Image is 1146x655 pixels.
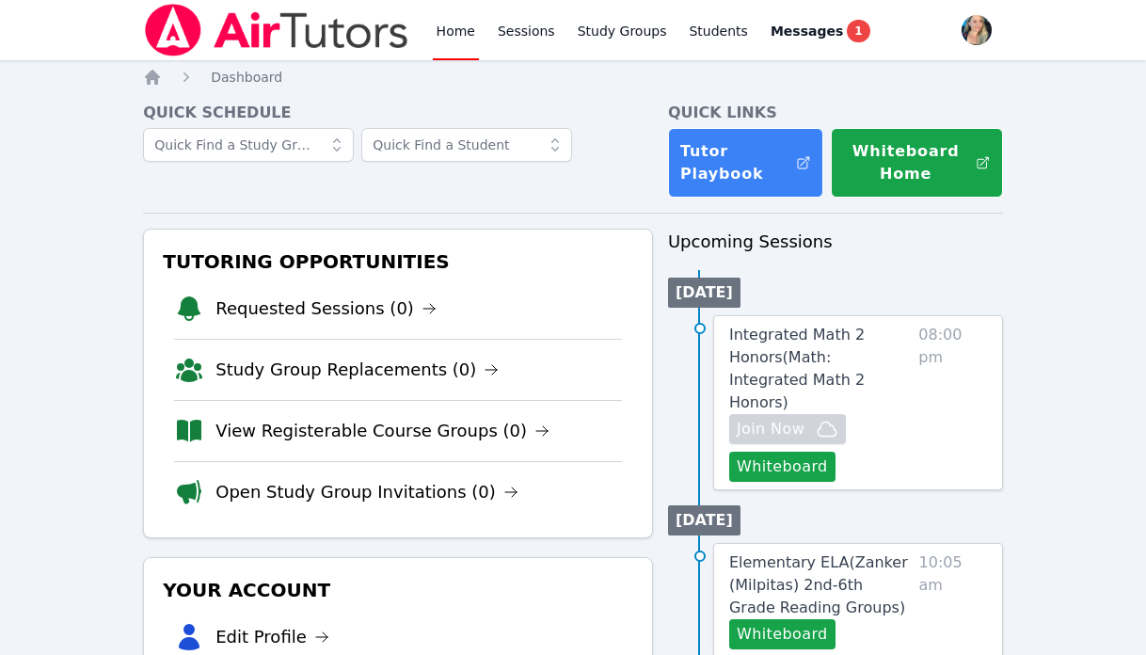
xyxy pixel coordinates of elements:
a: Dashboard [211,68,282,87]
button: Whiteboard Home [831,128,1003,198]
h3: Tutoring Opportunities [159,245,637,279]
a: Integrated Math 2 Honors(Math: Integrated Math 2 Honors) [729,324,911,414]
a: View Registerable Course Groups (0) [215,418,549,444]
input: Quick Find a Study Group [143,128,354,162]
span: Messages [771,22,843,40]
span: Elementary ELA ( Zanker (Milpitas) 2nd-6th Grade Reading Groups ) [729,553,908,616]
a: Open Study Group Invitations (0) [215,479,518,505]
li: [DATE] [668,505,740,535]
a: Requested Sessions (0) [215,296,437,322]
a: Study Group Replacements (0) [215,357,499,383]
h4: Quick Links [668,102,1003,124]
h4: Quick Schedule [143,102,653,124]
span: 1 [847,20,869,42]
li: [DATE] [668,278,740,308]
h3: Your Account [159,573,637,607]
button: Whiteboard [729,452,836,482]
span: 10:05 am [919,551,987,649]
a: Tutor Playbook [668,128,823,198]
input: Quick Find a Student [361,128,572,162]
img: Air Tutors [143,4,409,56]
a: Elementary ELA(Zanker (Milpitas) 2nd-6th Grade Reading Groups) [729,551,912,619]
nav: Breadcrumb [143,68,1003,87]
span: 08:00 pm [918,324,986,482]
button: Whiteboard [729,619,836,649]
span: Integrated Math 2 Honors ( Math: Integrated Math 2 Honors ) [729,326,865,411]
h3: Upcoming Sessions [668,229,1003,255]
span: Dashboard [211,70,282,85]
span: Join Now [737,418,804,440]
button: Join Now [729,414,846,444]
a: Edit Profile [215,624,329,650]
